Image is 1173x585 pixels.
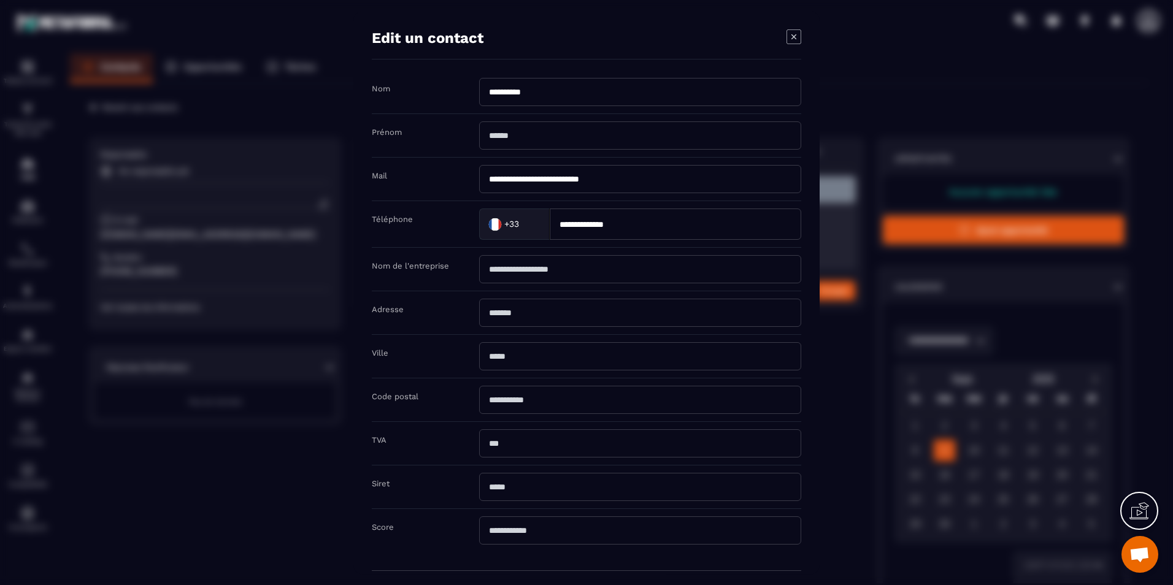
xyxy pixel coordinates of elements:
[483,212,507,236] img: Country Flag
[504,218,519,230] span: +33
[372,435,387,445] label: TVA
[372,261,449,270] label: Nom de l'entreprise
[521,215,537,233] input: Search for option
[372,215,413,224] label: Téléphone
[372,128,402,137] label: Prénom
[372,305,404,314] label: Adresse
[479,208,550,240] div: Search for option
[372,348,388,357] label: Ville
[372,522,394,532] label: Score
[372,392,418,401] label: Code postal
[372,171,387,180] label: Mail
[372,29,483,47] h4: Edit un contact
[1121,536,1158,573] div: Ouvrir le chat
[372,479,390,488] label: Siret
[372,84,390,93] label: Nom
